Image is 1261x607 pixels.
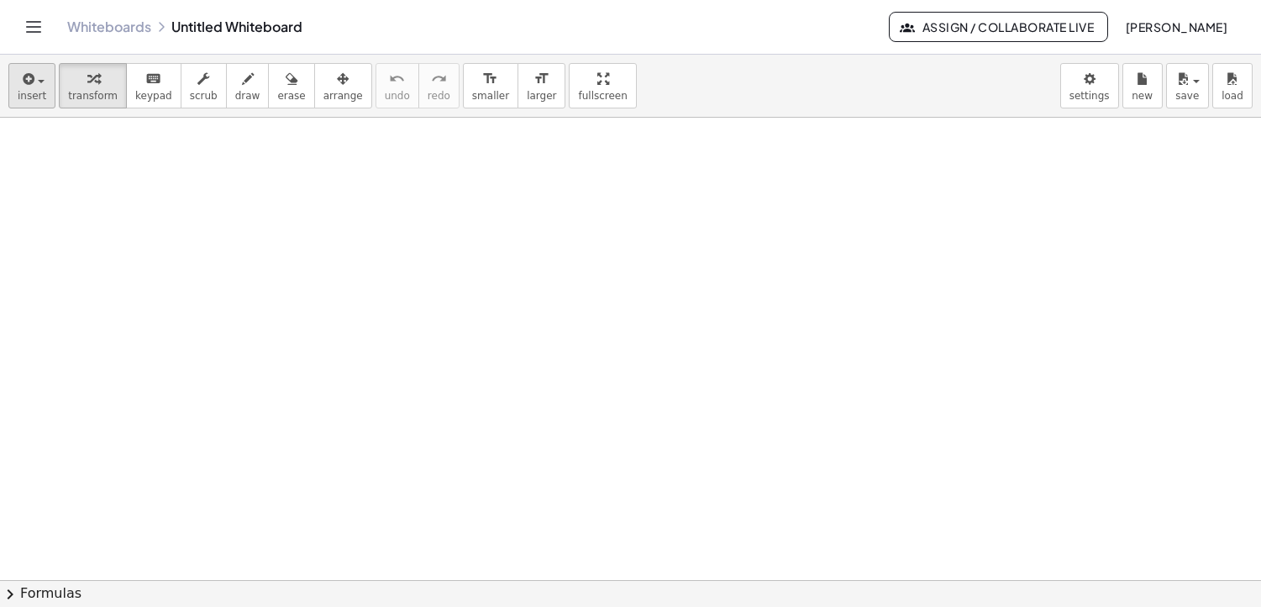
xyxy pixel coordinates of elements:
button: arrange [314,63,372,108]
span: [PERSON_NAME] [1125,19,1227,34]
span: new [1132,90,1153,102]
button: Assign / Collaborate Live [889,12,1108,42]
button: erase [268,63,314,108]
i: format_size [482,69,498,89]
span: transform [68,90,118,102]
span: undo [385,90,410,102]
span: erase [277,90,305,102]
span: smaller [472,90,509,102]
span: arrange [323,90,363,102]
button: [PERSON_NAME] [1111,12,1241,42]
button: new [1122,63,1163,108]
span: settings [1069,90,1110,102]
a: Whiteboards [67,18,151,35]
span: fullscreen [578,90,627,102]
i: redo [431,69,447,89]
span: save [1175,90,1199,102]
span: larger [527,90,556,102]
span: keypad [135,90,172,102]
button: draw [226,63,270,108]
button: fullscreen [569,63,636,108]
button: scrub [181,63,227,108]
button: Toggle navigation [20,13,47,40]
button: keyboardkeypad [126,63,181,108]
span: redo [428,90,450,102]
span: Assign / Collaborate Live [903,19,1094,34]
button: insert [8,63,55,108]
i: undo [389,69,405,89]
i: keyboard [145,69,161,89]
i: format_size [533,69,549,89]
span: load [1222,90,1243,102]
span: scrub [190,90,218,102]
button: transform [59,63,127,108]
button: format_sizelarger [518,63,565,108]
button: save [1166,63,1209,108]
button: redoredo [418,63,460,108]
button: undoundo [376,63,419,108]
span: draw [235,90,260,102]
button: settings [1060,63,1119,108]
button: load [1212,63,1253,108]
span: insert [18,90,46,102]
button: format_sizesmaller [463,63,518,108]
